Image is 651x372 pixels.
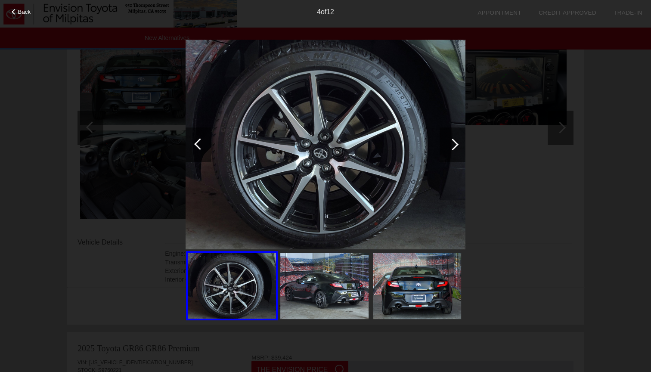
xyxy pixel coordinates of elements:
[373,253,461,319] img: image.aspx
[280,253,369,319] img: image.aspx
[326,8,334,15] span: 12
[186,40,465,250] img: image.aspx
[477,9,521,16] a: Appointment
[614,9,642,16] a: Trade-In
[18,9,31,15] span: Back
[317,8,321,15] span: 4
[539,9,596,16] a: Credit Approved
